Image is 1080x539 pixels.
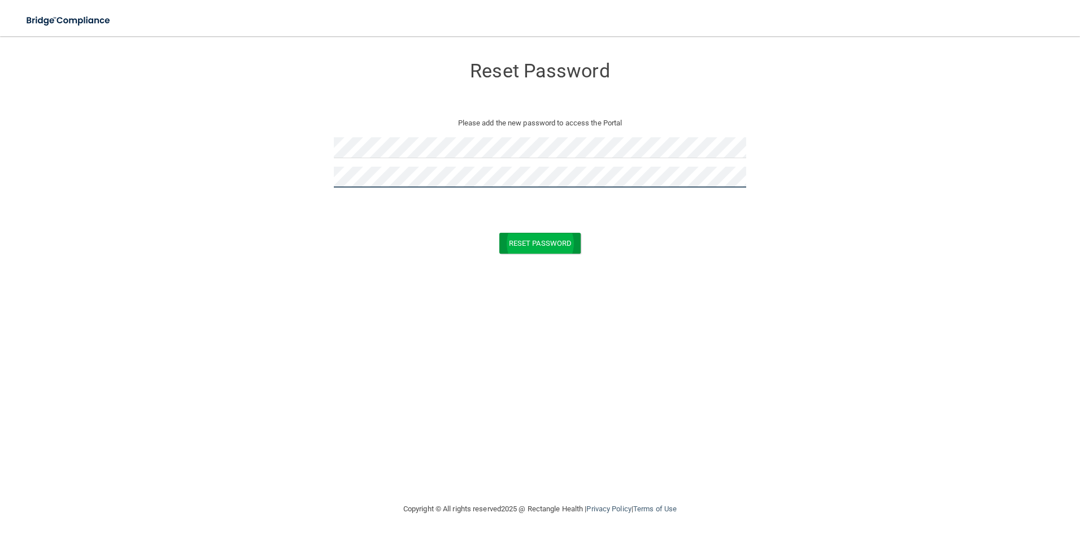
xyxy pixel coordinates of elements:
a: Terms of Use [633,505,677,513]
button: Reset Password [499,233,581,254]
div: Copyright © All rights reserved 2025 @ Rectangle Health | | [334,491,746,527]
h3: Reset Password [334,60,746,81]
iframe: Drift Widget Chat Controller [885,459,1066,504]
img: bridge_compliance_login_screen.278c3ca4.svg [17,9,121,32]
p: Please add the new password to access the Portal [342,116,738,130]
a: Privacy Policy [586,505,631,513]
